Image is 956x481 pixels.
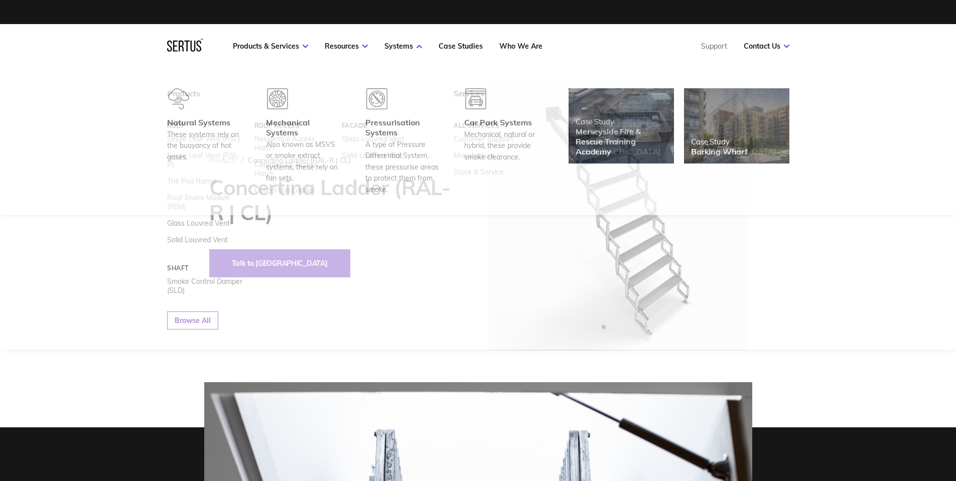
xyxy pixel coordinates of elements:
a: Car Park SystemsMechanical, natural or hybrid, these provide smoke clearance. [464,88,538,195]
div: Barking Wharf [691,146,748,156]
div: These systems rely on the buoyancy of hot gases. [167,129,241,163]
a: Mechanical SystemsAlso known as MSVS or smoke extract systems, these rely on fan sets. [266,88,340,195]
div: Mechanical Systems [266,117,340,137]
a: Browse All [167,311,218,330]
a: Case StudyMerseyside Fire & Rescue Training Academy [569,88,674,164]
a: Products & Services [233,42,308,51]
a: Glass Louvred Vent [167,219,230,228]
div: Merseyside Fire & Rescue Training Academy [576,126,667,156]
iframe: Chat Widget [775,365,956,481]
a: Case StudyBarking Wharf [684,88,789,164]
a: Systems [384,42,422,51]
a: Solid Louvred Vent [167,235,228,244]
a: Smoke Control Damper (SLD) [167,277,247,295]
div: Case Study [691,137,748,146]
a: Case Studies [439,42,483,51]
div: Case Study [576,117,667,126]
div: Pressurisation Systems [365,117,440,137]
div: Natural Systems [167,117,241,127]
a: Natural SystemsThese systems rely on the buoyancy of hot gases. [167,88,241,195]
a: Contact Us [744,42,789,51]
a: Support [701,42,727,51]
a: Pressurisation SystemsA type of Pressure Differential System, these pressurise areas to protect t... [365,88,440,195]
div: Mechanical, natural or hybrid, these provide smoke clearance. [464,129,538,163]
div: Also known as MSVS or smoke extract systems, these rely on fan sets. [266,139,340,184]
a: Resources [325,42,368,51]
div: Car Park Systems [464,117,538,127]
div: A type of Pressure Differential System, these pressurise areas to protect them from smoke. [365,139,440,195]
a: Shaft [167,264,247,272]
a: Who We Are [499,42,542,51]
